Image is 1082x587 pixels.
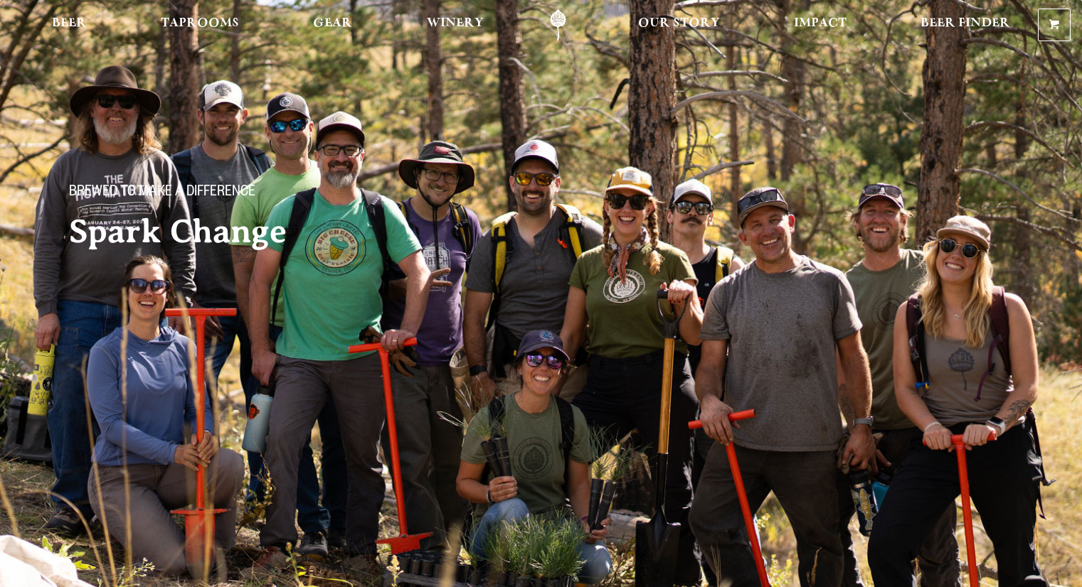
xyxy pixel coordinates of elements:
span: Impact [794,18,847,29]
a: Beer [43,9,96,41]
a: Gear [304,9,361,41]
h2: Spark Change [69,214,513,249]
span: Gear [313,18,352,29]
a: Our Story [629,9,729,41]
a: Impact [785,9,856,41]
a: Beer Finder [911,9,1019,41]
span: Beer Finder [921,18,1010,29]
a: Odell Home [531,9,585,41]
span: Our Story [638,18,720,29]
span: Brewed to make a difference [69,184,255,203]
span: Taprooms [161,18,239,29]
a: Taprooms [152,9,248,41]
a: Winery [418,9,493,41]
span: Winery [427,18,484,29]
span: Beer [52,18,87,29]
